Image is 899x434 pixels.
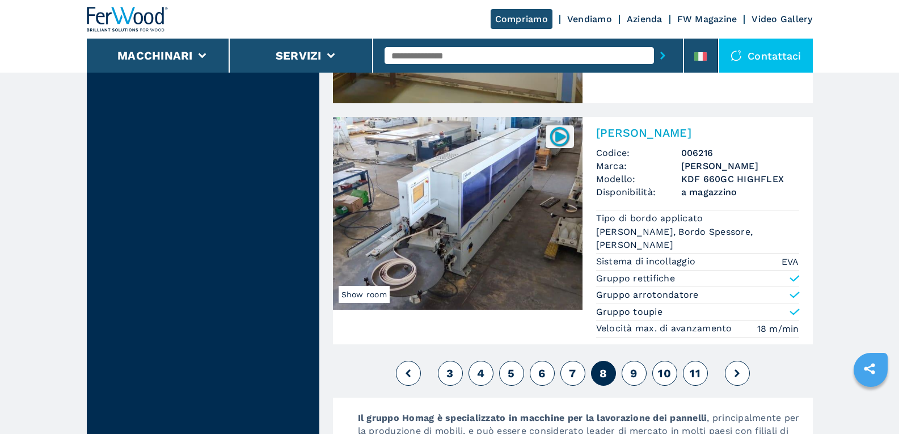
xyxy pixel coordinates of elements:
[596,322,735,335] p: Velocità max. di avanzamento
[683,361,708,386] button: 11
[681,146,799,159] h3: 006216
[719,39,813,73] div: Contattaci
[358,412,707,423] strong: Il gruppo Homag è specializzato in macchine per la lavorazione dei pannelli
[508,366,514,380] span: 5
[446,366,453,380] span: 3
[438,361,463,386] button: 3
[596,146,681,159] span: Codice:
[596,289,699,301] p: Gruppo arrotondatore
[117,49,193,62] button: Macchinari
[596,126,799,140] h2: [PERSON_NAME]
[560,361,585,386] button: 7
[596,159,681,172] span: Marca:
[654,43,672,69] button: submit-button
[658,366,671,380] span: 10
[690,366,700,380] span: 11
[567,14,612,24] a: Vendiamo
[477,366,484,380] span: 4
[596,225,799,251] em: [PERSON_NAME], Bordo Spessore, [PERSON_NAME]
[596,255,699,268] p: Sistema di incollaggio
[596,272,675,285] p: Gruppo rettifiche
[339,286,390,303] span: Show room
[548,125,571,148] img: 006216
[731,50,742,61] img: Contattaci
[627,14,662,24] a: Azienda
[622,361,647,386] button: 9
[591,361,616,386] button: 8
[333,117,583,310] img: Bordatrice Singola BRANDT KDF 660GC HIGHFLEX
[782,255,799,268] em: EVA
[851,383,890,425] iframe: Chat
[530,361,555,386] button: 6
[681,186,799,199] span: a magazzino
[596,212,706,225] p: Tipo di bordo applicato
[681,159,799,172] h3: [PERSON_NAME]
[499,361,524,386] button: 5
[538,366,545,380] span: 6
[333,117,813,344] a: Bordatrice Singola BRANDT KDF 660GC HIGHFLEXShow room006216[PERSON_NAME]Codice:006216Marca:[PERSO...
[596,306,662,318] p: Gruppo toupie
[855,355,884,383] a: sharethis
[569,366,576,380] span: 7
[600,366,607,380] span: 8
[87,7,168,32] img: Ferwood
[681,172,799,186] h3: KDF 660GC HIGHFLEX
[596,172,681,186] span: Modello:
[630,366,637,380] span: 9
[596,186,681,199] span: Disponibilità:
[469,361,493,386] button: 4
[491,9,552,29] a: Compriamo
[752,14,812,24] a: Video Gallery
[276,49,322,62] button: Servizi
[652,361,677,386] button: 10
[677,14,737,24] a: FW Magazine
[757,322,799,335] em: 18 m/min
